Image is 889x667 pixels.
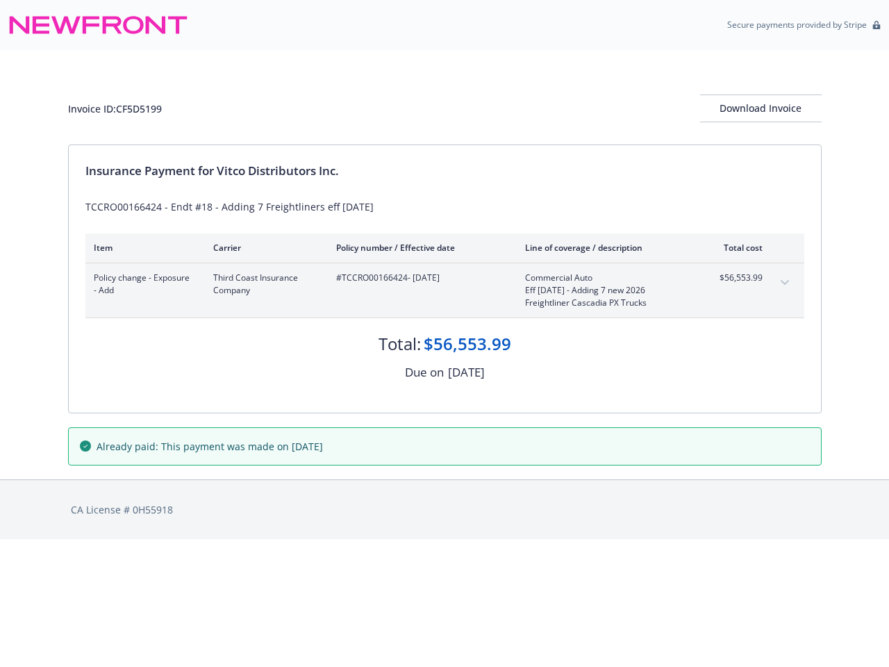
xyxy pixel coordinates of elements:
span: Policy change - Exposure - Add [94,272,191,297]
div: Carrier [213,242,314,254]
span: Third Coast Insurance Company [213,272,314,297]
span: #TCCRO00166424 - [DATE] [336,272,503,284]
div: Line of coverage / description [525,242,688,254]
button: expand content [774,272,796,294]
p: Secure payments provided by Stripe [727,19,867,31]
span: Commercial AutoEff [DATE] - Adding 7 new 2026 Freightliner Cascadia PX Trucks [525,272,688,309]
div: [DATE] [448,363,485,381]
div: $56,553.99 [424,332,511,356]
span: Already paid: This payment was made on [DATE] [97,439,323,454]
div: TCCRO00166424 - Endt #18 - Adding 7 Freightliners eff [DATE] [85,199,804,214]
div: Total: [379,332,421,356]
span: Eff [DATE] - Adding 7 new 2026 Freightliner Cascadia PX Trucks [525,284,688,309]
span: Commercial Auto [525,272,688,284]
div: Due on [405,363,444,381]
div: Invoice ID: CF5D5199 [68,101,162,116]
span: $56,553.99 [711,272,763,284]
div: Download Invoice [700,95,822,122]
div: Policy number / Effective date [336,242,503,254]
button: Download Invoice [700,94,822,122]
div: CA License # 0H55918 [71,502,819,517]
div: Item [94,242,191,254]
div: Insurance Payment for Vitco Distributors Inc. [85,162,804,180]
div: Policy change - Exposure - AddThird Coast Insurance Company#TCCRO00166424- [DATE]Commercial AutoE... [85,263,804,318]
div: Total cost [711,242,763,254]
